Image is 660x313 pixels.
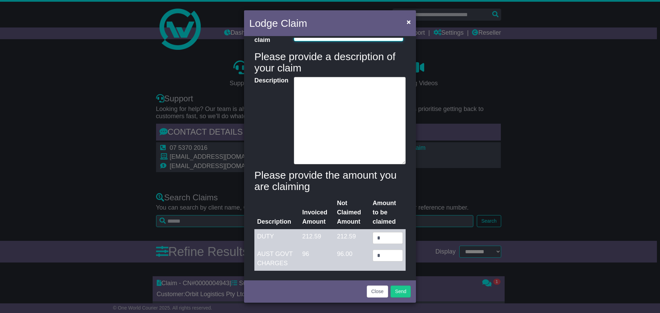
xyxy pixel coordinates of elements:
[254,169,406,192] h4: Please provide the amount you are claiming
[334,196,370,229] th: Not Claimed Amount
[370,196,406,229] th: Amount to be claimed
[390,286,411,298] button: Send
[403,15,414,29] button: Close
[299,247,334,271] td: 96
[254,278,406,301] h4: Please attach eg. any photos, quotes to fix, invoices etc.
[249,15,307,31] h4: Lodge Claim
[407,18,411,26] span: ×
[254,196,299,229] th: Description
[334,247,370,271] td: 96.00
[367,286,388,298] button: Close
[254,51,406,74] h4: Please provide a description of your claim
[254,247,299,271] td: AUST GOVT CHARGES
[334,229,370,247] td: 212.59
[299,196,334,229] th: Invoiced Amount
[251,77,290,163] label: Description
[254,229,299,247] td: DUTY
[299,229,334,247] td: 212.59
